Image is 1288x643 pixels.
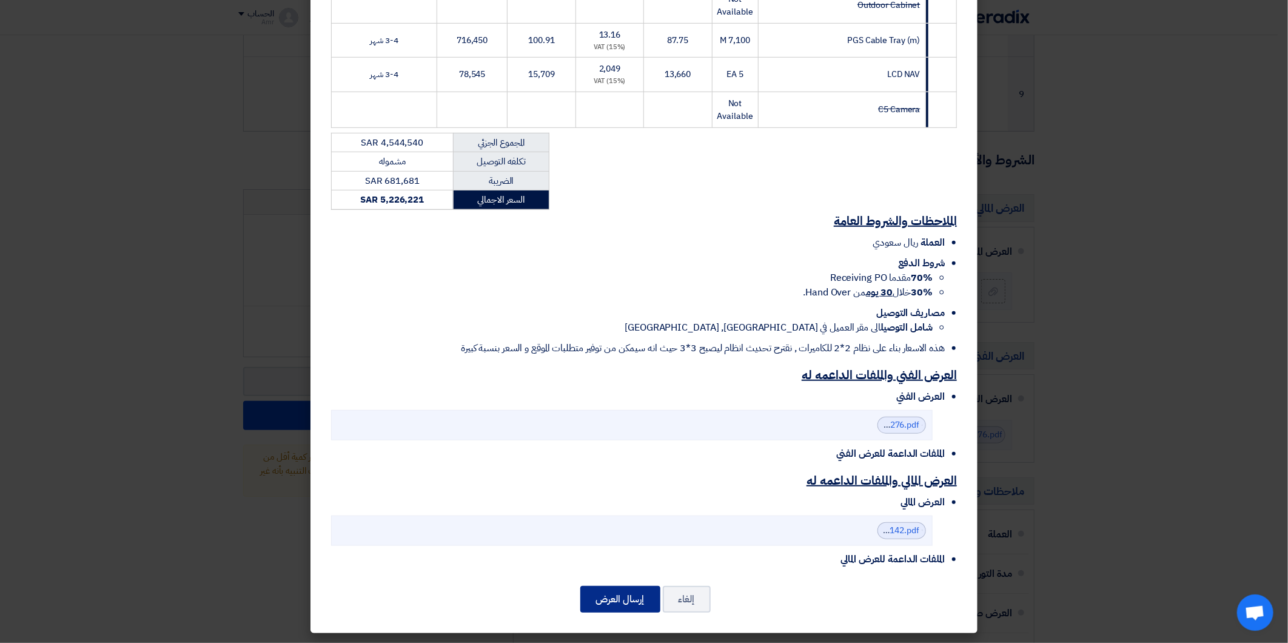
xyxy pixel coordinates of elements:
strike: C5 Camera [878,103,920,116]
u: العرض المالي والملفات الداعمه له [807,471,957,490]
strong: شامل التوصيل [880,320,933,335]
span: العملة [921,235,945,250]
span: 7,100 M [720,34,750,47]
strong: 70% [911,271,933,285]
strong: SAR 5,226,221 [360,193,424,206]
span: 13.16 [599,29,621,41]
strong: 30% [911,285,933,300]
span: العرض المالي [901,495,945,510]
span: 100.91 [529,34,555,47]
u: العرض الفني والملفات الداعمه له [802,366,957,384]
span: العرض الفني [896,389,945,404]
button: إلغاء [663,586,711,613]
td: SAR 4,544,540 [332,133,454,152]
td: المجموع الجزئي [453,133,549,152]
span: PGS Cable Tray (m) [847,34,920,47]
span: مصاريف التوصيل [876,306,945,320]
span: 15,709 [529,68,555,81]
button: إرسال العرض [580,586,660,613]
span: 13,660 [665,68,691,81]
span: مشموله [379,155,406,168]
li: هذه الاسعار بناء على نظام 2*2 للكاميرات , نقترح تحديث انظام ليصبح 3*3 حيث انه سيمكن من توفير متطل... [331,341,945,355]
div: Open chat [1237,594,1273,631]
span: 3-4 شهر [370,68,398,81]
span: الملفات الداعمة للعرض الفني [836,446,945,461]
span: الملفات الداعمة للعرض المالي [840,552,945,567]
u: الملاحظات والشروط العامة [834,212,957,230]
span: 716,450 [457,34,488,47]
span: 2,049 [599,62,621,75]
span: Not Available [717,97,753,123]
li: الى مقر العميل في [GEOGRAPHIC_DATA], [GEOGRAPHIC_DATA] [331,320,933,335]
span: LCD NAV [887,68,920,81]
u: 30 يوم [866,285,893,300]
span: 3-4 شهر [370,34,398,47]
span: 5 EA [726,68,743,81]
span: ريال سعودي [873,235,919,250]
td: الضريبة [453,171,549,190]
td: تكلفه التوصيل [453,152,549,172]
span: 87.75 [667,34,689,47]
span: شروط الدفع [898,256,945,271]
span: 78,545 [459,68,485,81]
td: السعر الاجمالي [453,190,549,210]
div: (15%) VAT [581,42,638,53]
span: مقدما Receiving PO [830,271,933,285]
div: (15%) VAT [581,76,638,87]
span: SAR 681,681 [365,174,420,187]
span: خلال من Hand Over. [803,285,933,300]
